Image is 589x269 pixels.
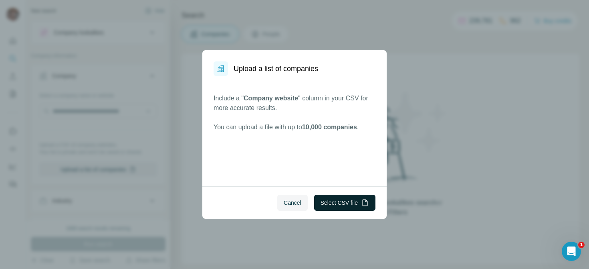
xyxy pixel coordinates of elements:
span: Cancel [284,199,301,207]
span: 10,000 companies [302,124,357,130]
h1: Upload a list of companies [234,63,318,74]
iframe: Intercom live chat [562,242,581,261]
p: You can upload a file with up to . [214,122,375,132]
p: Include a " " column in your CSV for more accurate results. [214,94,375,113]
span: 1 [578,242,585,248]
button: Select CSV file [314,195,375,211]
button: Cancel [277,195,308,211]
span: Company website [244,95,298,102]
